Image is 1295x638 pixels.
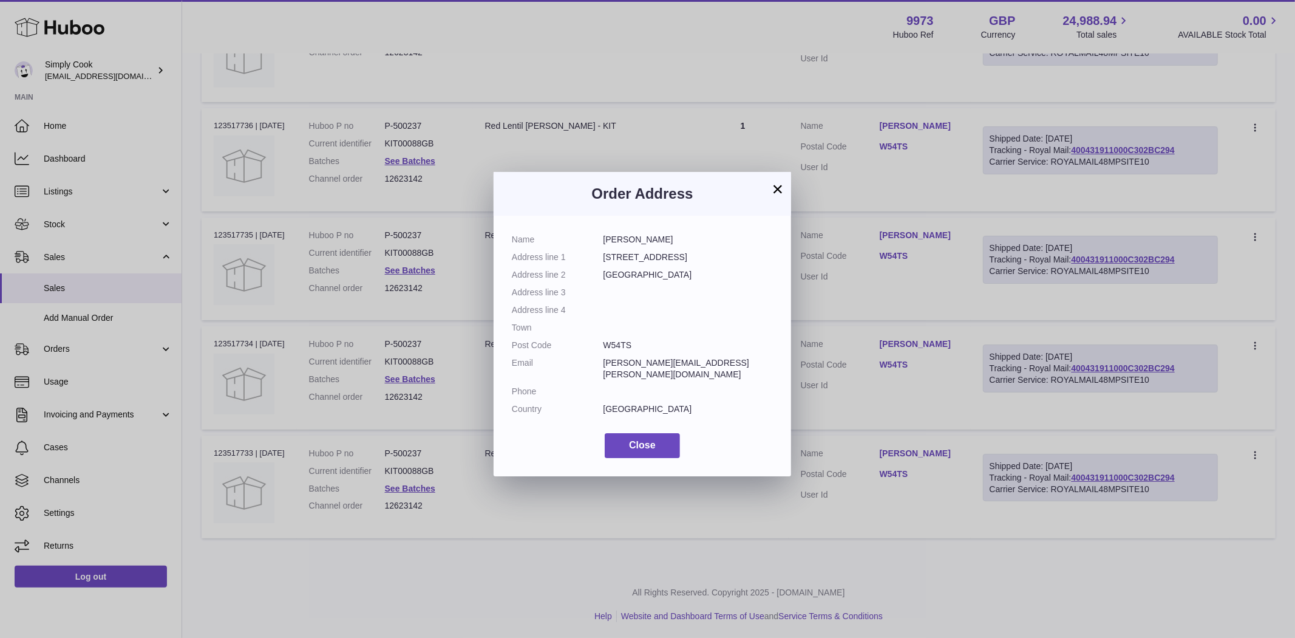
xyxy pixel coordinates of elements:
[512,184,773,204] h3: Order Address
[512,357,603,380] dt: Email
[512,287,603,298] dt: Address line 3
[603,403,773,415] dd: [GEOGRAPHIC_DATA]
[512,234,603,245] dt: Name
[512,386,603,397] dt: Phone
[603,252,773,263] dd: [STREET_ADDRESS]
[603,340,773,351] dd: W54TS
[629,440,656,450] span: Close
[512,304,603,316] dt: Address line 4
[512,252,603,263] dt: Address line 1
[603,234,773,245] dd: [PERSON_NAME]
[512,322,603,334] dt: Town
[603,357,773,380] dd: [PERSON_NAME][EMAIL_ADDRESS][PERSON_NAME][DOMAIN_NAME]
[512,340,603,351] dt: Post Code
[605,433,680,458] button: Close
[770,182,785,196] button: ×
[603,269,773,281] dd: [GEOGRAPHIC_DATA]
[512,269,603,281] dt: Address line 2
[512,403,603,415] dt: Country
